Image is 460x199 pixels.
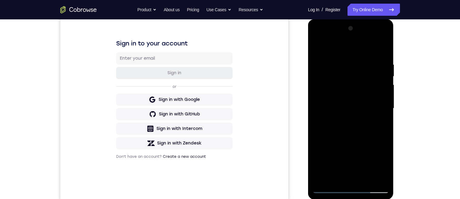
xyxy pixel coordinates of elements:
[56,96,172,108] button: Sign in with Google
[60,6,97,13] a: Go to the home page
[206,4,231,16] button: Use Cases
[102,157,146,161] a: Create a new account
[56,111,172,123] button: Sign in with GitHub
[98,99,139,105] div: Sign in with Google
[111,87,117,91] p: or
[97,143,141,149] div: Sign in with Zendesk
[96,128,142,134] div: Sign in with Intercom
[56,157,172,161] p: Don't have an account?
[137,4,156,16] button: Product
[164,4,180,16] a: About us
[56,125,172,137] button: Sign in with Intercom
[187,4,199,16] a: Pricing
[308,4,319,16] a: Log In
[322,6,323,13] span: /
[99,114,139,120] div: Sign in with GitHub
[239,4,263,16] button: Resources
[325,4,340,16] a: Register
[56,140,172,152] button: Sign in with Zendesk
[348,4,400,16] a: Try Online Demo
